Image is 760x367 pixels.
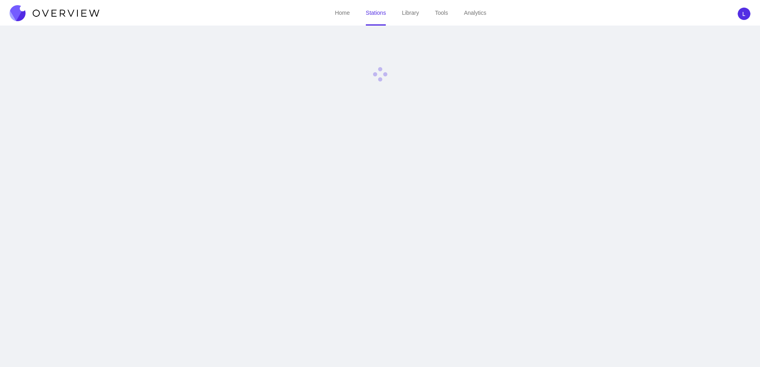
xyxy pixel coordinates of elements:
[10,5,99,21] img: Overview
[738,8,750,20] img: avatar
[464,10,486,16] a: Analytics
[435,10,448,16] a: Tools
[366,10,386,16] a: Stations
[402,10,419,16] a: Library
[335,10,349,16] a: Home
